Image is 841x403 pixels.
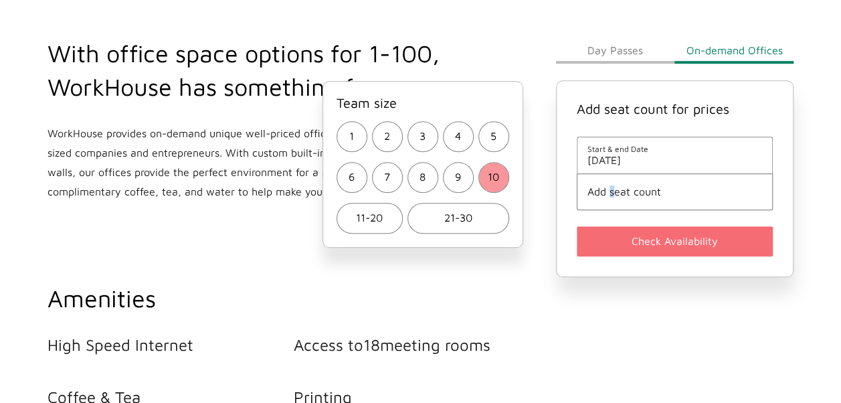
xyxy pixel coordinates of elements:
[48,282,540,315] h2: Amenities
[419,167,426,187] span: 8
[443,162,474,193] button: 9
[356,208,383,228] span: 11-20
[407,203,509,234] button: 21-30
[478,121,509,152] button: 5
[349,167,355,187] span: 6
[419,127,426,146] span: 3
[478,162,509,193] button: 10
[372,121,403,152] button: 2
[444,208,472,228] span: 21-30
[577,226,773,256] button: Check Availability
[407,121,438,152] button: 3
[384,167,390,187] span: 7
[337,121,367,152] button: 1
[488,167,499,187] span: 10
[48,124,498,201] p: WorkHouse provides on-demand unique well-priced office spaces for small and medium-sized companie...
[587,154,763,166] span: [DATE]
[587,144,763,154] span: Start & end Date
[48,335,294,354] li: High Speed Internet
[337,95,509,110] h4: Team size
[443,121,474,152] button: 4
[337,203,403,234] button: 11-20
[490,127,496,146] span: 5
[455,167,461,187] span: 9
[372,162,403,193] button: 7
[349,127,354,146] span: 1
[48,37,498,104] h2: With office space options for 1-100, WorkHouse has something for everyone.
[556,37,675,64] button: Day Passes
[587,185,763,197] button: Add seat count
[577,101,773,116] h4: Add seat count for prices
[455,127,461,146] span: 4
[587,144,763,166] button: Start & end Date[DATE]
[384,127,390,146] span: 2
[294,335,540,354] li: Access to 18 meeting rooms
[674,37,793,64] button: On-demand Offices
[407,162,438,193] button: 8
[337,162,367,193] button: 6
